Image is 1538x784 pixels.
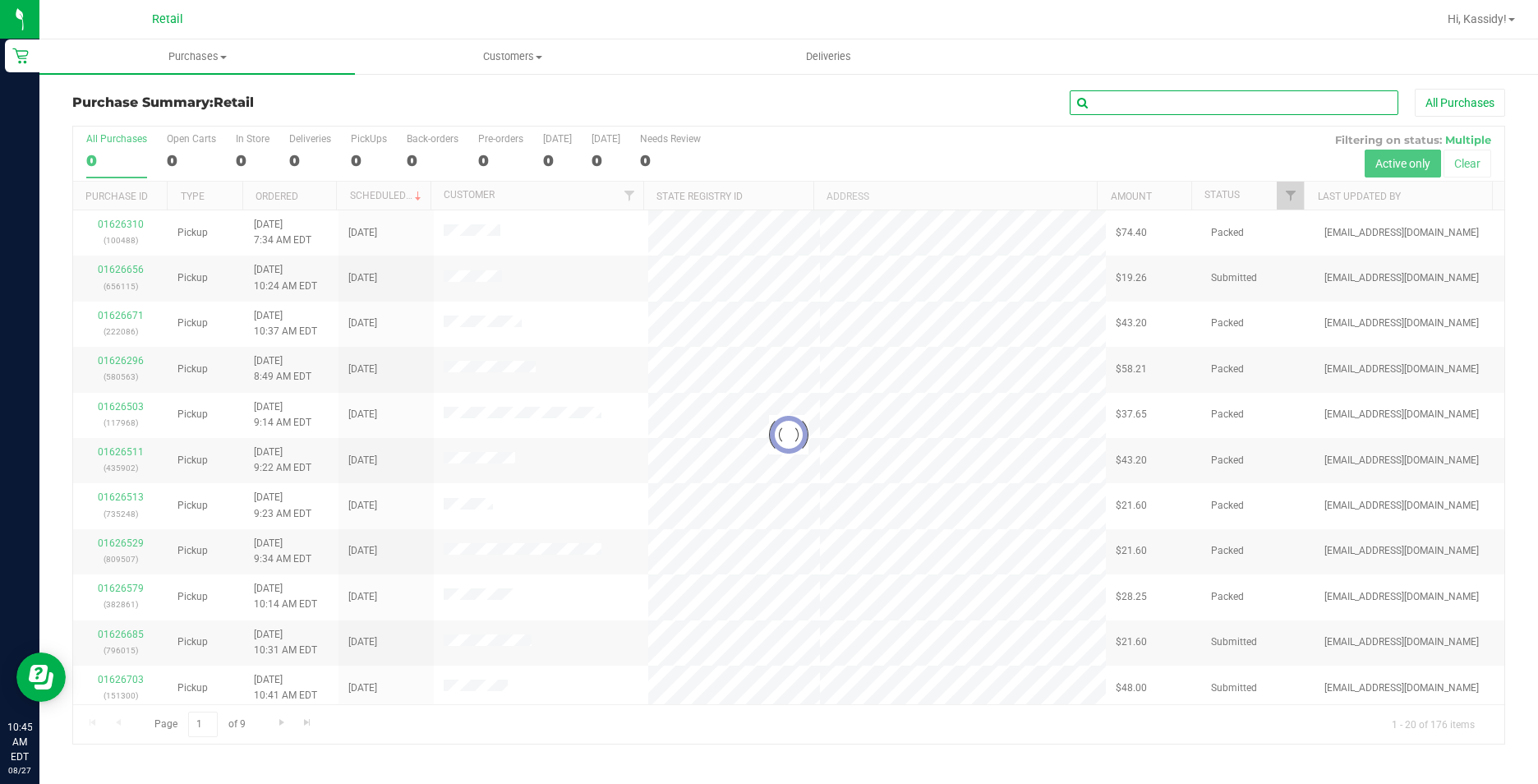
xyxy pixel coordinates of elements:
[39,49,355,64] span: Purchases
[1448,12,1507,25] span: Hi, Kassidy!
[1070,90,1398,115] input: Search Purchase ID, Original ID, State Registry ID or Customer Name...
[214,95,254,110] span: Retail
[152,12,183,26] span: Retail
[671,39,987,74] a: Deliveries
[7,720,32,764] p: 10:45 AM EDT
[39,39,355,74] a: Purchases
[7,764,32,777] p: 08/27
[72,95,550,110] h3: Purchase Summary:
[1415,89,1505,117] button: All Purchases
[355,39,670,74] a: Customers
[356,49,670,64] span: Customers
[12,48,29,64] inline-svg: Retail
[16,653,66,702] iframe: Resource center
[784,49,873,64] span: Deliveries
